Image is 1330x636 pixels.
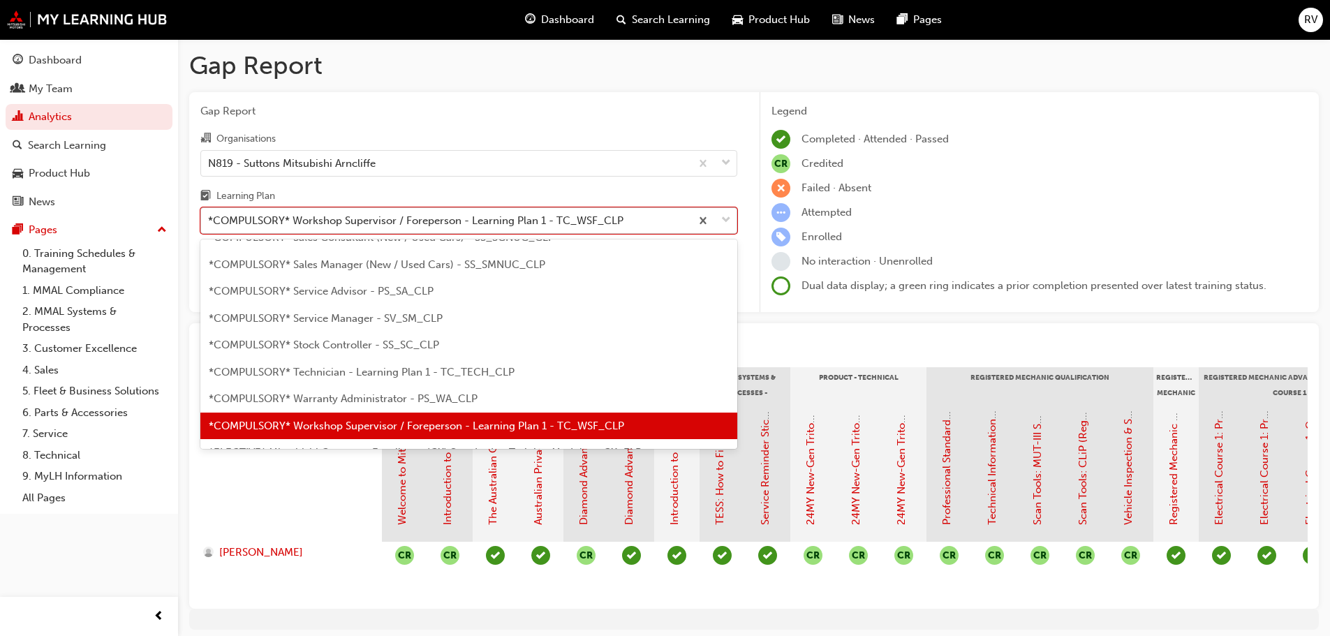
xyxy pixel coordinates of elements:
[926,367,1153,402] div: Registered Mechanic Qualification
[1304,12,1317,28] span: RV
[897,11,908,29] span: pages-icon
[748,12,810,28] span: Product Hub
[913,12,942,28] span: Pages
[804,546,822,565] button: null-icon
[17,380,172,402] a: 5. Fleet & Business Solutions
[771,130,790,149] span: learningRecordVerb_COMPLETE-icon
[1212,546,1231,565] span: learningRecordVerb_PASS-icon
[541,12,594,28] span: Dashboard
[6,45,172,217] button: DashboardMy TeamAnalyticsSearch LearningProduct HubNews
[801,230,842,243] span: Enrolled
[801,279,1266,292] span: Dual data display; a green ring indicates a prior completion presented over latest training status.
[7,10,168,29] img: mmal
[6,104,172,130] a: Analytics
[17,423,172,445] a: 7. Service
[209,285,434,297] span: *COMPULSORY* Service Advisor - PS_SA_CLP
[209,339,439,351] span: *COMPULSORY* Stock Controller - SS_SC_CLP
[6,47,172,73] a: Dashboard
[525,11,535,29] span: guage-icon
[17,402,172,424] a: 6. Parts & Accessories
[605,6,721,34] a: search-iconSearch Learning
[13,111,23,124] span: chart-icon
[13,140,22,152] span: search-icon
[514,6,605,34] a: guage-iconDashboard
[801,206,852,219] span: Attempted
[6,217,172,243] button: Pages
[700,367,790,402] div: MMAL Systems & Processes - Technical
[216,132,276,146] div: Organisations
[721,154,731,172] span: down-icon
[200,133,211,145] span: organisation-icon
[17,445,172,466] a: 8. Technical
[13,224,23,237] span: pages-icon
[771,252,790,271] span: learningRecordVerb_NONE-icon
[486,546,505,565] span: learningRecordVerb_PASS-icon
[13,83,23,96] span: people-icon
[940,546,959,565] span: null-icon
[17,487,172,509] a: All Pages
[801,157,843,170] span: Credited
[17,243,172,280] a: 0. Training Schedules & Management
[157,221,167,239] span: up-icon
[1121,546,1140,565] button: null-icon
[17,360,172,381] a: 4. Sales
[801,182,871,194] span: Failed · Absent
[200,103,737,119] span: Gap Report
[632,12,710,28] span: Search Learning
[667,546,686,565] span: learningRecordVerb_PASS-icon
[732,11,743,29] span: car-icon
[801,133,949,145] span: Completed · Attended · Passed
[208,155,376,171] div: N819 - Suttons Mitsubishi Arncliffe
[758,546,777,565] span: learningRecordVerb_PASS-icon
[886,6,953,34] a: pages-iconPages
[13,196,23,209] span: news-icon
[713,546,732,565] span: learningRecordVerb_COMPLETE-icon
[208,213,623,229] div: *COMPULSORY* Workshop Supervisor / Foreperson - Learning Plan 1 - TC_WSF_CLP
[29,165,90,182] div: Product Hub
[441,546,459,565] button: null-icon
[1167,546,1185,565] span: learningRecordVerb_COMPLETE-icon
[790,367,926,402] div: Product - Technical
[29,222,57,238] div: Pages
[1153,367,1199,402] div: Registered Mechanic Status
[1303,546,1322,565] span: learningRecordVerb_ATTEND-icon
[1299,8,1323,32] button: RV
[29,52,82,68] div: Dashboard
[531,546,550,565] span: learningRecordVerb_PASS-icon
[616,11,626,29] span: search-icon
[6,189,172,215] a: News
[771,228,790,246] span: learningRecordVerb_ENROLL-icon
[209,258,545,271] span: *COMPULSORY* Sales Manager (New / Used Cars) - SS_SMNUC_CLP
[985,546,1004,565] button: null-icon
[6,133,172,158] a: Search Learning
[771,203,790,222] span: learningRecordVerb_ATTEMPT-icon
[17,280,172,302] a: 1. MMAL Compliance
[1076,546,1095,565] button: null-icon
[28,138,106,154] div: Search Learning
[848,12,875,28] span: News
[849,546,868,565] button: null-icon
[1167,326,1180,525] a: Registered Mechanic Qualification Status
[771,154,790,173] span: null-icon
[209,366,515,378] span: *COMPULSORY* Technician - Learning Plan 1 - TC_TECH_CLP
[1030,546,1049,565] button: null-icon
[200,191,211,203] span: learningplan-icon
[395,546,414,565] button: null-icon
[668,379,681,525] a: Introduction to MiDealerAssist
[759,399,771,525] a: Service Reminder Stickers
[771,103,1308,119] div: Legend
[219,545,303,561] span: [PERSON_NAME]
[771,179,790,198] span: learningRecordVerb_FAIL-icon
[721,212,731,230] span: down-icon
[209,446,642,459] span: *ELECTIVE* Mitsubishi Customer Excellence (CX) Standards - Training Modules - CX_ELP
[801,255,933,267] span: No interaction · Unenrolled
[622,546,641,565] span: learningRecordVerb_PASS-icon
[894,546,913,565] button: null-icon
